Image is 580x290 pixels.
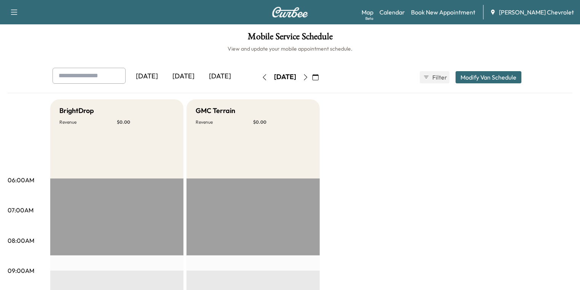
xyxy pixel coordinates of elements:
[365,16,373,21] div: Beta
[8,32,572,45] h1: Mobile Service Schedule
[59,119,117,125] p: Revenue
[432,73,446,82] span: Filter
[274,72,296,82] div: [DATE]
[411,8,475,17] a: Book New Appointment
[8,206,33,215] p: 07:00AM
[59,105,94,116] h5: BrightDrop
[196,119,253,125] p: Revenue
[499,8,574,17] span: [PERSON_NAME] Chevrolet
[253,119,311,125] p: $ 0.00
[202,68,238,85] div: [DATE]
[8,175,34,185] p: 06:00AM
[8,236,34,245] p: 08:00AM
[196,105,235,116] h5: GMC Terrain
[117,119,174,125] p: $ 0.00
[165,68,202,85] div: [DATE]
[362,8,373,17] a: MapBeta
[272,7,308,18] img: Curbee Logo
[456,71,521,83] button: Modify Van Schedule
[8,266,34,275] p: 09:00AM
[129,68,165,85] div: [DATE]
[8,45,572,53] h6: View and update your mobile appointment schedule.
[379,8,405,17] a: Calendar
[420,71,449,83] button: Filter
